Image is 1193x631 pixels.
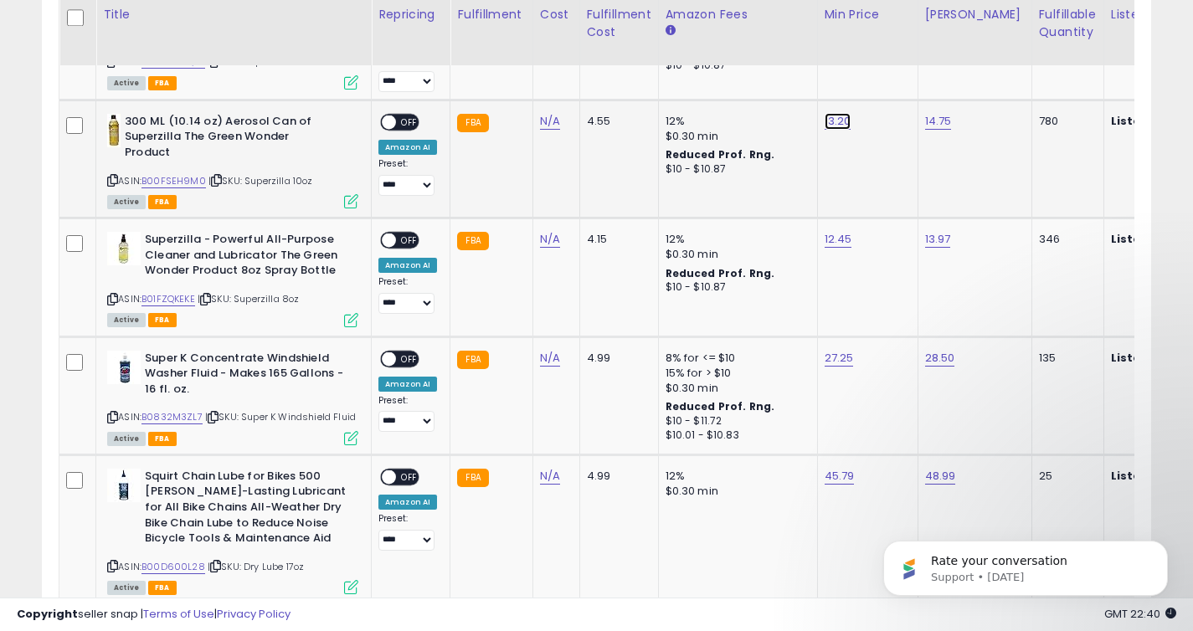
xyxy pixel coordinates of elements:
strong: Copyright [17,606,78,622]
b: Reduced Prof. Rng. [666,399,775,413]
div: ASIN: [107,10,358,88]
span: | SKU: Superzilla 8oz [198,292,300,305]
div: 15% for > $10 [666,366,805,381]
div: Preset: [378,395,437,433]
b: Superzilla - Powerful All-Purpose Cleaner and Lubricator The Green Wonder Product 8oz Spray Bottle [145,232,348,283]
div: $10 - $11.72 [666,414,805,428]
div: Fulfillable Quantity [1039,6,1097,41]
div: $10 - $10.87 [666,280,805,295]
div: ASIN: [107,114,358,207]
a: 13.20 [825,113,851,130]
div: Repricing [378,6,443,23]
a: 45.79 [825,468,855,485]
div: Fulfillment [457,6,525,23]
div: 8% for <= $10 [666,351,805,366]
a: N/A [540,350,560,367]
div: 780 [1039,114,1091,129]
img: 41O0XAC3ByL._SL40_.jpg [107,114,121,147]
img: 41RD-VY+w6L._SL40_.jpg [107,351,141,384]
div: $10 - $10.87 [666,162,805,177]
div: Min Price [825,6,911,23]
div: $0.30 min [666,247,805,262]
a: B00FSEH9M0 [141,174,206,188]
div: Preset: [378,54,437,92]
div: 135 [1039,351,1091,366]
span: FBA [148,76,177,90]
div: $0.30 min [666,381,805,396]
div: Amazon AI [378,258,437,273]
div: [PERSON_NAME] [925,6,1025,23]
small: Amazon Fees. [666,23,676,38]
a: N/A [540,113,560,130]
div: 12% [666,232,805,247]
span: | SKU: Dry Lube 17oz [208,560,304,573]
div: 4.99 [587,351,645,366]
div: Amazon Fees [666,6,810,23]
a: 28.50 [925,350,955,367]
div: Preset: [378,513,437,551]
span: FBA [148,195,177,209]
div: 4.55 [587,114,645,129]
a: N/A [540,468,560,485]
img: 31LsXHok8xL._SL40_.jpg [107,469,141,502]
div: seller snap | | [17,607,291,623]
a: 27.25 [825,350,854,367]
div: Amazon AI [378,140,437,155]
div: $10.01 - $10.83 [666,428,805,443]
span: FBA [148,313,177,327]
iframe: Intercom notifications message [858,505,1193,623]
a: N/A [540,231,560,248]
a: 14.75 [925,113,952,130]
div: 25 [1039,469,1091,484]
b: Reduced Prof. Rng. [666,266,775,280]
a: 12.45 [825,231,852,248]
span: All listings currently available for purchase on Amazon [107,313,146,327]
b: Super K Concentrate Windshield Washer Fluid - Makes 165 Gallons - 16 fl. oz. [145,351,348,402]
div: 4.15 [587,232,645,247]
div: Preset: [378,276,437,314]
div: $10 - $10.87 [666,59,805,73]
div: Preset: [378,158,437,196]
span: FBA [148,581,177,595]
div: 12% [666,114,805,129]
span: FBA [148,432,177,446]
div: ASIN: [107,232,358,325]
b: Listed Price: [1111,231,1187,247]
small: FBA [457,114,488,132]
span: All listings currently available for purchase on Amazon [107,76,146,90]
span: OFF [396,115,423,129]
div: 4.99 [587,469,645,484]
b: Listed Price: [1111,350,1187,366]
a: B01FZQKEKE [141,292,195,306]
div: Title [103,6,364,23]
div: ASIN: [107,351,358,444]
small: FBA [457,351,488,369]
div: $0.30 min [666,129,805,144]
div: 346 [1039,232,1091,247]
a: Terms of Use [143,606,214,622]
span: All listings currently available for purchase on Amazon [107,581,146,595]
small: FBA [457,469,488,487]
b: 300 ML (10.14 oz) Aerosol Can of Superzilla The Green Wonder Product [125,114,328,165]
a: B00D600L28 [141,560,205,574]
a: Privacy Policy [217,606,291,622]
b: Listed Price: [1111,468,1187,484]
div: Fulfillment Cost [587,6,651,41]
a: B0832M3ZL7 [141,410,203,424]
b: Reduced Prof. Rng. [666,147,775,162]
img: 41sp1pDh9kL._SL40_.jpg [107,232,141,265]
a: 48.99 [925,468,956,485]
div: Amazon AI [378,377,437,392]
div: Amazon AI [378,495,437,510]
span: OFF [396,469,423,484]
span: All listings currently available for purchase on Amazon [107,195,146,209]
div: $0.30 min [666,484,805,499]
b: Squirt Chain Lube for Bikes 500 [PERSON_NAME]-Lasting Lubricant for All Bike Chains All-Weather D... [145,469,348,551]
div: 12% [666,469,805,484]
b: Listed Price: [1111,113,1187,129]
span: OFF [396,233,423,248]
